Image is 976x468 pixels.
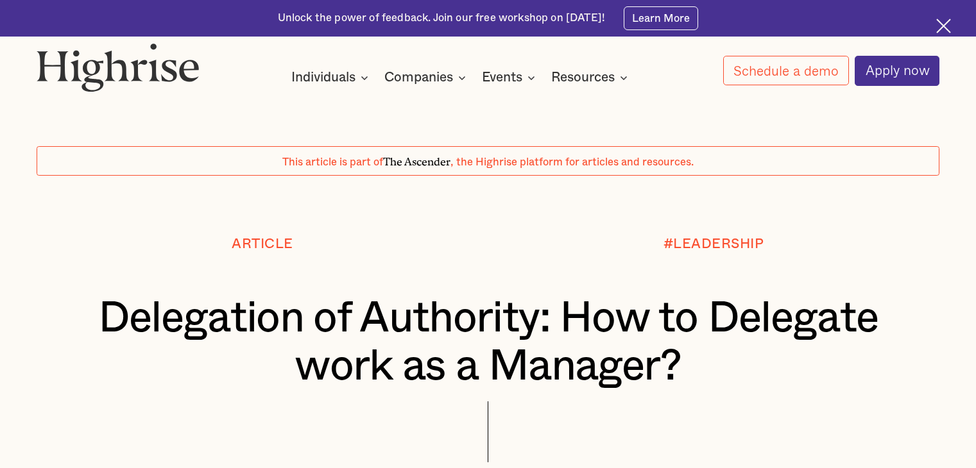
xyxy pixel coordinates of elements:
[291,70,355,85] div: Individuals
[551,70,631,85] div: Resources
[384,70,470,85] div: Companies
[936,19,951,33] img: Cross icon
[37,43,200,92] img: Highrise logo
[624,6,699,29] a: Learn More
[482,70,539,85] div: Events
[551,70,615,85] div: Resources
[723,56,849,85] a: Schedule a demo
[482,70,522,85] div: Events
[664,237,764,252] div: #LEADERSHIP
[282,157,383,167] span: This article is part of
[278,11,605,26] div: Unlock the power of feedback. Join our free workshop on [DATE]!
[855,56,939,86] a: Apply now
[291,70,372,85] div: Individuals
[232,237,293,252] div: Article
[450,157,694,167] span: , the Highrise platform for articles and resources.
[74,294,902,390] h1: Delegation of Authority: How to Delegate work as a Manager?
[384,70,453,85] div: Companies
[383,153,450,166] span: The Ascender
